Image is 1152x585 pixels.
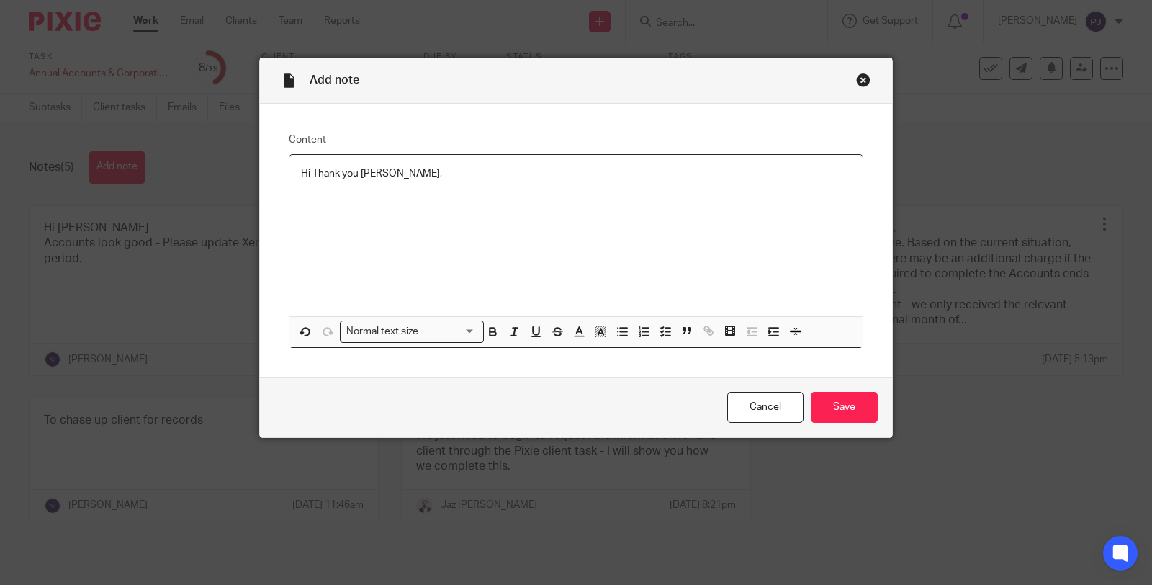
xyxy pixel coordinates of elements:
[310,74,359,86] span: Add note
[343,324,422,339] span: Normal text size
[727,392,804,423] a: Cancel
[856,73,870,87] div: Close this dialog window
[340,321,484,343] div: Search for option
[811,392,878,423] input: Save
[301,166,851,181] p: Hi Thank you [PERSON_NAME],
[289,133,863,147] label: Content
[423,324,475,339] input: Search for option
